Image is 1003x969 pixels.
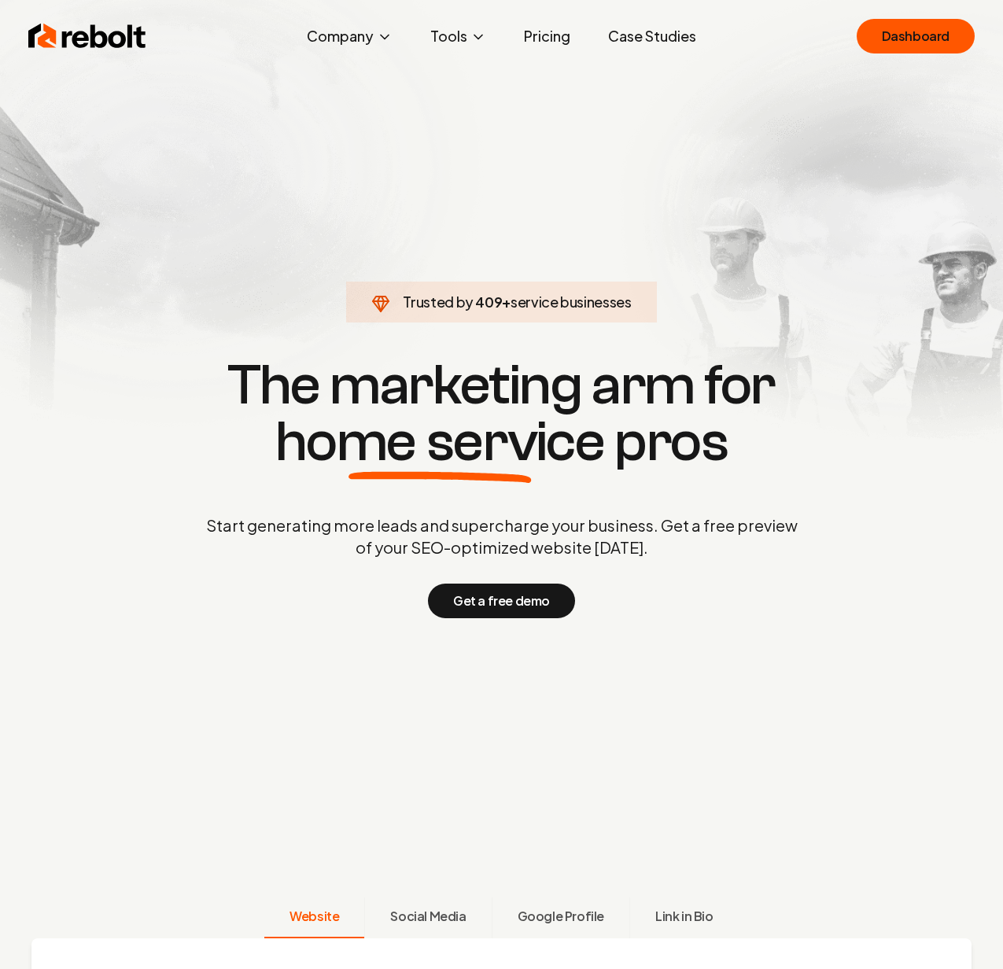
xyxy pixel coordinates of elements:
span: service businesses [511,293,632,311]
span: Google Profile [518,907,604,926]
button: Tools [418,20,499,52]
span: home service [275,414,605,470]
a: Dashboard [857,19,975,53]
a: Case Studies [596,20,709,52]
button: Social Media [364,897,491,938]
button: Website [264,897,364,938]
span: Trusted by [403,293,473,311]
h1: The marketing arm for pros [124,357,879,470]
span: 409 [475,291,502,313]
p: Start generating more leads and supercharge your business. Get a free preview of your SEO-optimiz... [203,514,801,558]
span: Social Media [390,907,466,926]
a: Pricing [511,20,583,52]
span: + [502,293,511,311]
img: Rebolt Logo [28,20,146,52]
button: Google Profile [492,897,629,938]
button: Company [294,20,405,52]
button: Link in Bio [629,897,739,938]
button: Get a free demo [428,584,575,618]
span: Link in Bio [655,907,714,926]
span: Website [289,907,339,926]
